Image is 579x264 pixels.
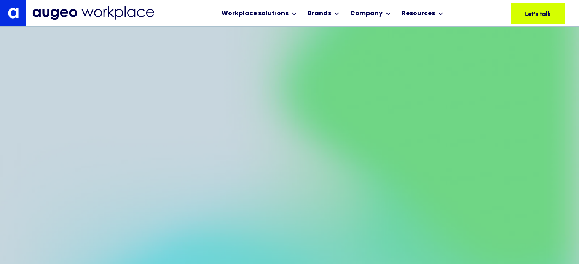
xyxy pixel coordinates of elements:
[32,6,154,20] img: Augeo Workplace business unit full logo in mignight blue.
[402,9,435,18] div: Resources
[308,9,331,18] div: Brands
[350,9,383,18] div: Company
[222,9,289,18] div: Workplace solutions
[8,8,19,18] img: Augeo's "a" monogram decorative logo in white.
[511,3,565,24] a: Let's talk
